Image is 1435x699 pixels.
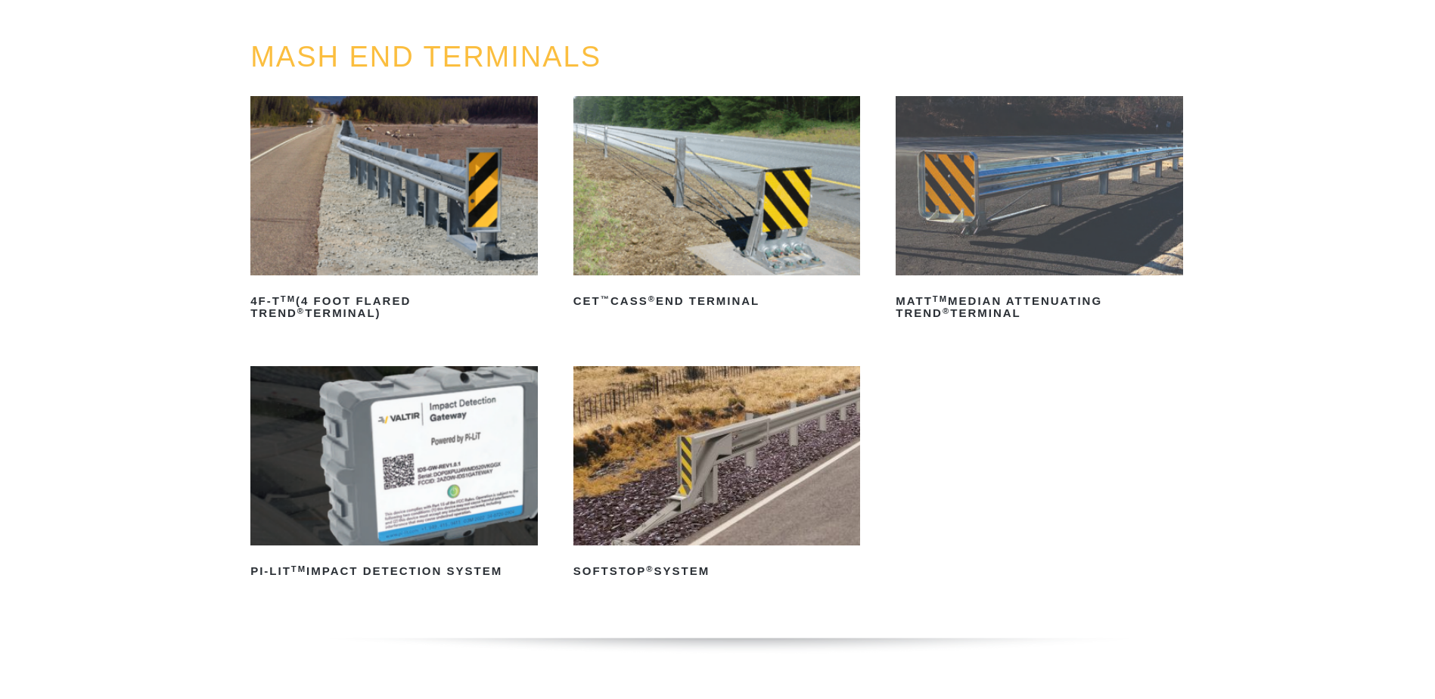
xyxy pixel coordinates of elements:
[648,294,656,303] sup: ®
[896,96,1183,325] a: MATTTMMedian Attenuating TREND®Terminal
[646,564,654,573] sup: ®
[250,289,538,325] h2: 4F-T (4 Foot Flared TREND Terminal)
[250,366,538,583] a: PI-LITTMImpact Detection System
[601,294,610,303] sup: ™
[297,306,305,315] sup: ®
[933,294,948,303] sup: TM
[281,294,296,303] sup: TM
[896,289,1183,325] h2: MATT Median Attenuating TREND Terminal
[573,289,861,313] h2: CET CASS End Terminal
[573,366,861,583] a: SoftStop®System
[943,306,950,315] sup: ®
[573,96,861,313] a: CET™CASS®End Terminal
[250,559,538,583] h2: PI-LIT Impact Detection System
[573,559,861,583] h2: SoftStop System
[573,366,861,545] img: SoftStop System End Terminal
[291,564,306,573] sup: TM
[250,41,601,73] a: MASH END TERMINALS
[250,96,538,325] a: 4F-TTM(4 Foot Flared TREND®Terminal)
